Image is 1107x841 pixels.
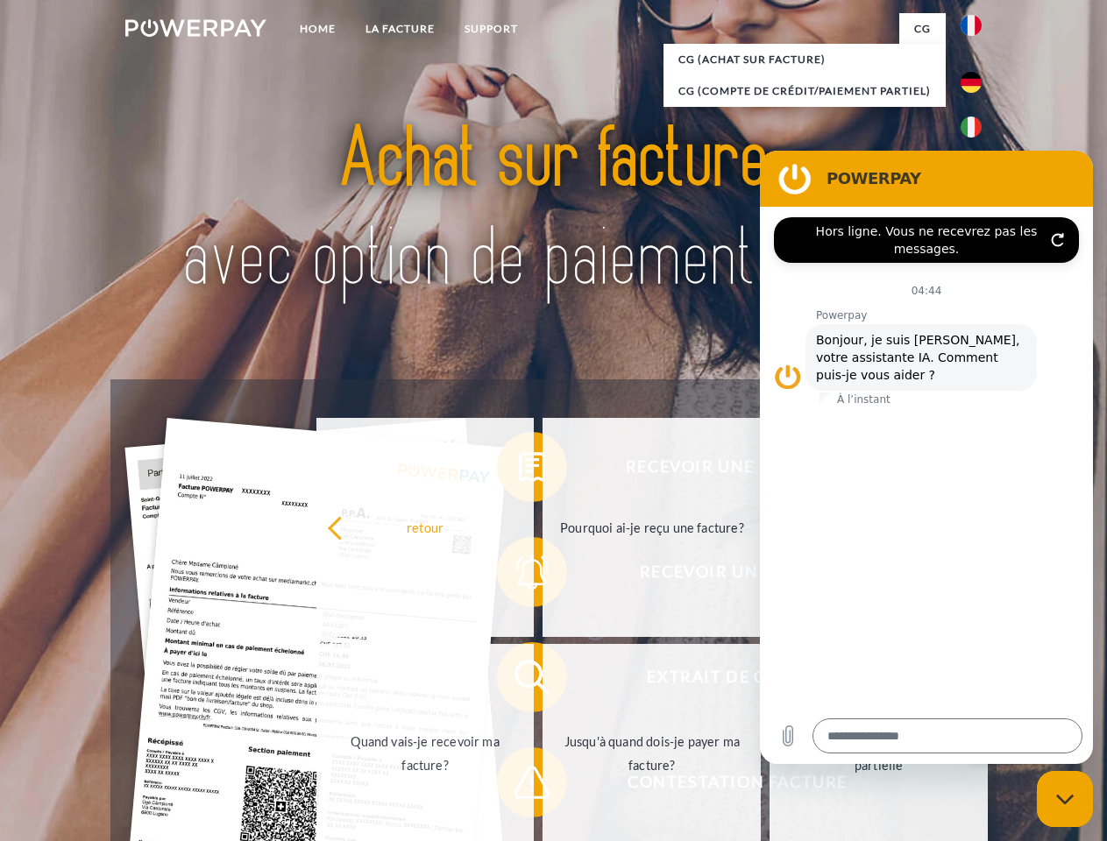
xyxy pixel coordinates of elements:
[961,15,982,36] img: fr
[760,151,1093,764] iframe: Fenêtre de messagerie
[351,13,450,45] a: LA FACTURE
[327,730,524,777] div: Quand vais-je recevoir ma facture?
[553,515,750,539] div: Pourquoi ai-je reçu une facture?
[961,117,982,138] img: it
[553,730,750,777] div: Jusqu'à quand dois-je payer ma facture?
[450,13,533,45] a: Support
[1037,771,1093,827] iframe: Bouton de lancement de la fenêtre de messagerie, conversation en cours
[961,72,982,93] img: de
[899,13,946,45] a: CG
[663,44,946,75] a: CG (achat sur facture)
[663,75,946,107] a: CG (Compte de crédit/paiement partiel)
[167,84,940,336] img: title-powerpay_fr.svg
[327,515,524,539] div: retour
[125,19,266,37] img: logo-powerpay-white.svg
[285,13,351,45] a: Home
